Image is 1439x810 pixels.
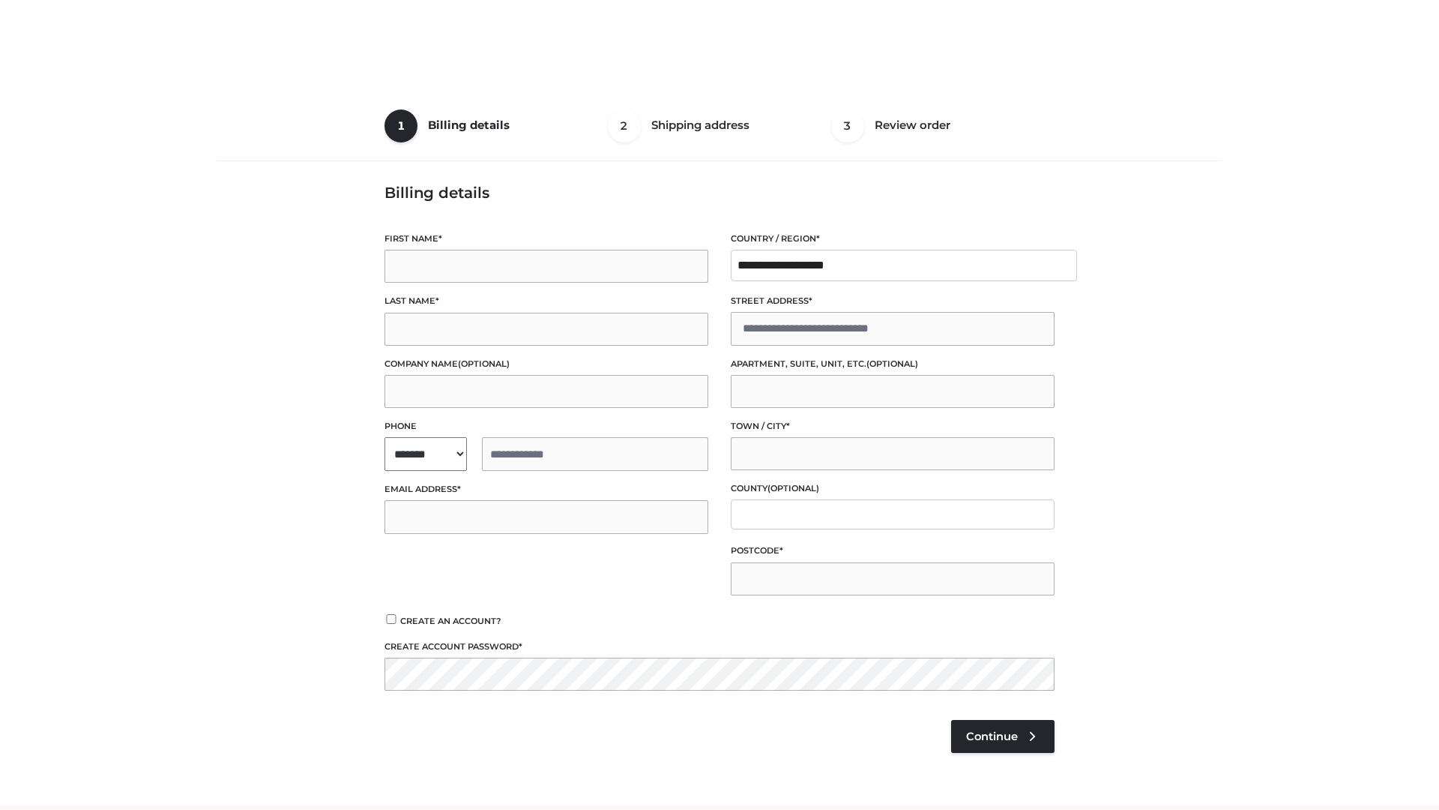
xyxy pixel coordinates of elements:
h3: Billing details [384,184,1055,202]
span: Billing details [428,118,510,132]
label: Apartment, suite, unit, etc. [731,357,1055,371]
label: Street address [731,294,1055,308]
span: Create an account? [400,616,501,626]
a: Continue [951,720,1055,753]
span: (optional) [767,483,819,493]
span: (optional) [458,358,510,369]
label: Create account password [384,640,1055,654]
span: 1 [384,109,417,142]
label: County [731,481,1055,496]
label: Last name [384,294,708,308]
input: Create an account? [384,614,398,624]
span: 3 [831,109,864,142]
span: Review order [875,118,950,132]
span: (optional) [866,358,918,369]
label: Phone [384,419,708,433]
span: 2 [608,109,641,142]
label: Town / City [731,419,1055,433]
span: Shipping address [651,118,749,132]
label: Country / Region [731,232,1055,246]
label: Email address [384,482,708,496]
label: First name [384,232,708,246]
span: Continue [966,730,1018,743]
label: Postcode [731,544,1055,558]
label: Company name [384,357,708,371]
